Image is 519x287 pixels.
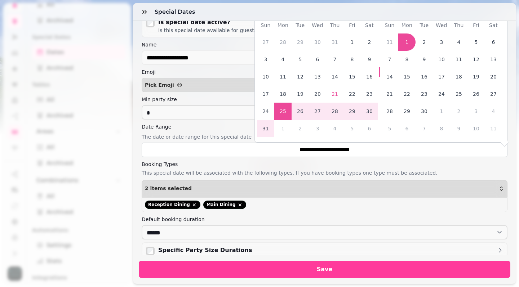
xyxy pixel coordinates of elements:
button: 6 [398,120,416,137]
button: Save [139,261,510,278]
button: 19 [292,85,309,103]
button: 9 [416,51,433,68]
button: 14 [381,68,398,85]
button: 5 [467,33,485,51]
button: 17 [433,68,450,85]
span: 😊 [177,81,182,89]
button: 24 [433,85,450,103]
button: 1 [274,120,292,137]
button: 31 [257,120,274,137]
button: 19 [467,68,485,85]
button: 21 [326,85,343,103]
button: Pick Emoji😊 [142,78,507,92]
span: Pick Emoji [145,81,174,89]
div: Thu [326,22,343,29]
button: 2 [416,33,433,51]
button: 26 [467,85,485,103]
button: 3 [257,51,274,68]
span: 2 items selected [145,186,192,192]
button: 9 [450,120,467,137]
button: 27 [485,85,502,103]
button: 4 [485,103,502,120]
div: Mon [274,22,292,29]
button: 31 [326,33,343,51]
button: 1 [343,33,361,51]
button: 11 [274,68,292,85]
div: Fri [343,22,361,29]
div: Sat [361,22,378,29]
button: 1 [398,33,416,51]
button: 4 [274,51,292,68]
button: 25 [274,103,292,120]
button: 30 [309,33,326,51]
button: 26 [292,103,309,120]
button: 7 [381,51,398,68]
div: Sun [381,22,398,29]
p: This special date will be associated with the following types. If you have booking types one type... [142,169,507,177]
button: 9 [361,51,378,68]
button: 4 [326,120,343,137]
button: 3 [433,33,450,51]
button: 14 [326,68,343,85]
button: 29 [292,33,309,51]
div: Sat [485,22,502,29]
button: 13 [485,51,502,68]
button: 29 [343,103,361,120]
button: 18 [450,68,467,85]
button: 3 [309,120,326,137]
button: 7 [416,120,433,137]
p: The date or date range for this special date [142,133,507,141]
div: Mon [398,22,416,29]
button: 27 [257,33,274,51]
button: 3 [467,103,485,120]
div: Fri [467,22,485,29]
div: Wed [309,22,326,29]
div: Is special date active? [158,18,297,27]
button: 18 [274,85,292,103]
div: Specific Party Size Durations [158,246,286,255]
div: Choose a specific booking duration for a party size [158,255,286,262]
button: 30 [416,103,433,120]
div: Tue [416,22,433,29]
button: 6 [309,51,326,68]
button: 24 [257,103,274,120]
span: Save [147,266,502,272]
button: 16 [361,68,378,85]
label: Default booking duration [142,215,507,224]
button: 17 [257,85,274,103]
label: Emoji [142,68,507,76]
button: 28 [274,33,292,51]
button: 20 [485,68,502,85]
button: 5 [381,120,398,137]
button: 20 [309,85,326,103]
label: Date Range [142,122,507,131]
button: 23 [361,85,378,103]
button: 12 [292,68,309,85]
button: 28 [326,103,343,120]
button: 1 [433,103,450,120]
button: 11 [485,120,502,137]
div: Tue [292,22,309,29]
button: 16 [416,68,433,85]
button: 2 [450,103,467,120]
button: 30 [361,103,378,120]
button: 25 [450,85,467,103]
h3: Special Dates [155,8,198,16]
button: 2 items selected [142,180,507,197]
button: 8 [343,51,361,68]
button: 10 [467,120,485,137]
button: 13 [309,68,326,85]
button: 6 [361,120,378,137]
label: Booking Types [142,160,507,169]
button: 15 [343,68,361,85]
button: 29 [398,103,416,120]
div: Reception Dining [145,201,200,209]
button: 22 [343,85,361,103]
button: 31 [381,33,398,51]
div: Wed [433,22,450,29]
button: 8 [433,120,450,137]
button: 2 [292,120,309,137]
button: 4 [450,33,467,51]
button: 27 [309,103,326,120]
button: 10 [433,51,450,68]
